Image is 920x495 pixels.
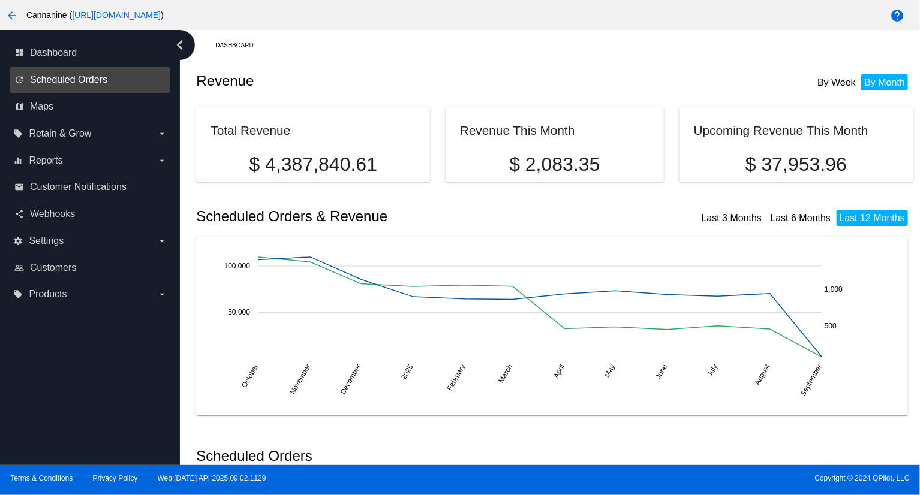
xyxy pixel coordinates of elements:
i: local_offer [13,129,23,138]
text: July [706,363,720,378]
mat-icon: arrow_back [5,8,19,23]
text: June [654,363,669,381]
i: settings [13,236,23,246]
text: August [753,363,772,387]
span: Reports [29,155,62,166]
text: September [799,363,824,397]
span: Dashboard [30,47,77,58]
a: Web:[DATE] API:2025.09.02.1129 [158,474,266,482]
li: By Week [814,74,859,90]
li: By Month [861,74,908,90]
a: Privacy Policy [93,474,138,482]
h2: Scheduled Orders [196,448,555,464]
h2: Revenue This Month [460,123,575,137]
h2: Upcoming Revenue This Month [694,123,868,137]
text: February [446,363,467,392]
a: map Maps [14,97,167,116]
text: March [497,363,515,384]
a: email Customer Notifications [14,177,167,197]
span: Customer Notifications [30,182,127,192]
h2: Total Revenue [211,123,290,137]
span: Copyright © 2024 QPilot, LLC [470,474,910,482]
span: Retain & Grow [29,128,91,139]
p: $ 2,083.35 [460,153,650,176]
text: October [240,363,260,389]
i: update [14,75,24,84]
i: email [14,182,24,192]
i: map [14,102,24,111]
text: 500 [825,322,837,330]
a: dashboard Dashboard [14,43,167,62]
text: April [552,363,567,379]
span: Products [29,289,67,300]
span: Settings [29,236,64,246]
a: Dashboard [215,36,264,55]
text: May [603,363,617,379]
i: arrow_drop_down [157,129,167,138]
text: 50,000 [229,308,251,316]
i: arrow_drop_down [157,156,167,165]
span: Customers [30,262,76,273]
span: Cannanine ( ) [26,10,164,20]
i: dashboard [14,48,24,58]
a: Last 12 Months [840,213,905,223]
text: 100,000 [224,262,251,270]
text: December [339,363,363,396]
p: $ 37,953.96 [694,153,899,176]
span: Scheduled Orders [30,74,107,85]
a: [URL][DOMAIN_NAME] [72,10,161,20]
span: Webhooks [30,209,75,219]
a: update Scheduled Orders [14,70,167,89]
i: people_outline [14,263,24,273]
text: 2025 [400,363,416,381]
i: equalizer [13,156,23,165]
a: Terms & Conditions [10,474,73,482]
mat-icon: help [891,8,905,23]
i: arrow_drop_down [157,289,167,299]
i: local_offer [13,289,23,299]
h2: Revenue [196,73,555,89]
p: $ 4,387,840.61 [211,153,416,176]
text: November [288,363,312,396]
a: Last 6 Months [771,213,831,223]
h2: Scheduled Orders & Revenue [196,208,555,225]
a: Last 3 Months [702,213,762,223]
a: share Webhooks [14,204,167,224]
i: share [14,209,24,219]
a: people_outline Customers [14,258,167,277]
i: chevron_left [170,35,190,55]
span: Maps [30,101,53,112]
i: arrow_drop_down [157,236,167,246]
text: 1,000 [825,285,843,294]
